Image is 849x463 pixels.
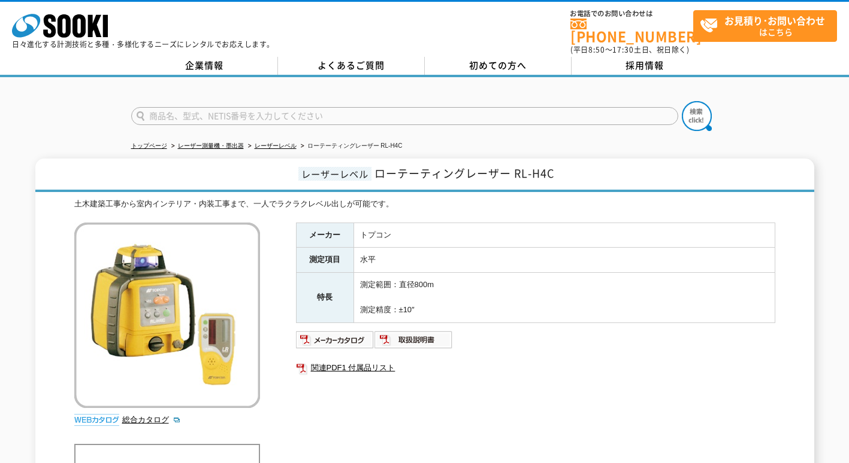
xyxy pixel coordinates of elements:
[570,19,693,43] a: [PHONE_NUMBER]
[682,101,712,131] img: btn_search.png
[74,223,260,408] img: ローテーティングレーザー RL-H4C
[298,140,403,153] li: ローテーティングレーザー RL-H4C
[298,167,371,181] span: レーザーレベル
[131,107,678,125] input: 商品名、型式、NETIS番号を入力してください
[469,59,527,72] span: 初めての方へ
[296,330,374,349] img: メーカーカタログ
[425,57,572,75] a: 初めての方へ
[612,44,634,55] span: 17:30
[296,338,374,347] a: メーカーカタログ
[570,10,693,17] span: お電話でのお問い合わせは
[354,223,775,248] td: トプコン
[131,57,278,75] a: 企業情報
[278,57,425,75] a: よくあるご質問
[296,248,354,273] th: 測定項目
[296,273,354,322] th: 特長
[255,142,297,149] a: レーザーレベル
[700,11,836,41] span: はこちら
[693,10,837,42] a: お見積り･お問い合わせはこちら
[74,414,119,426] img: webカタログ
[374,338,453,347] a: 取扱説明書
[374,330,453,349] img: 取扱説明書
[354,248,775,273] td: 水平
[122,415,181,424] a: 総合カタログ
[354,273,775,322] td: 測定範囲：直径800m 測定精度：±10″
[74,198,775,211] div: 土木建築工事から室内インテリア・内装工事まで、一人でラクラクレベル出しが可能です。
[570,44,689,55] span: (平日 ～ 土日、祝日除く)
[131,142,167,149] a: トップページ
[296,360,775,376] a: 関連PDF1 付属品リスト
[724,13,825,28] strong: お見積り･お問い合わせ
[296,223,354,248] th: メーカー
[12,41,274,48] p: 日々進化する計測技術と多種・多様化するニーズにレンタルでお応えします。
[572,57,718,75] a: 採用情報
[374,165,554,181] span: ローテーティングレーザー RL-H4C
[178,142,244,149] a: レーザー測量機・墨出器
[588,44,605,55] span: 8:50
